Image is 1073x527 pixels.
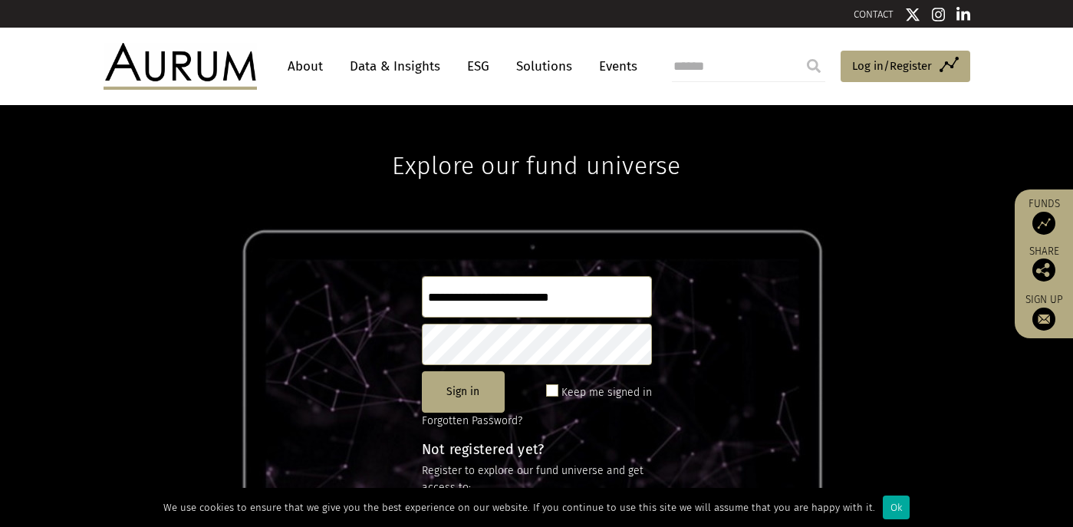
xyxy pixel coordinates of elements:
[798,51,829,81] input: Submit
[841,51,970,83] a: Log in/Register
[422,371,505,413] button: Sign in
[854,8,894,20] a: CONTACT
[1032,259,1055,282] img: Share this post
[342,52,448,81] a: Data & Insights
[422,463,652,497] p: Register to explore our fund universe and get access to:
[104,43,257,89] img: Aurum
[280,52,331,81] a: About
[932,7,946,22] img: Instagram icon
[956,7,970,22] img: Linkedin icon
[1022,293,1065,331] a: Sign up
[1022,197,1065,235] a: Funds
[422,443,652,456] h4: Not registered yet?
[1032,308,1055,331] img: Sign up to our newsletter
[422,414,522,427] a: Forgotten Password?
[905,7,920,22] img: Twitter icon
[392,105,680,180] h1: Explore our fund universe
[509,52,580,81] a: Solutions
[459,52,497,81] a: ESG
[883,496,910,519] div: Ok
[852,57,932,75] span: Log in/Register
[591,52,637,81] a: Events
[561,384,652,402] label: Keep me signed in
[1022,246,1065,282] div: Share
[1032,212,1055,235] img: Access Funds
